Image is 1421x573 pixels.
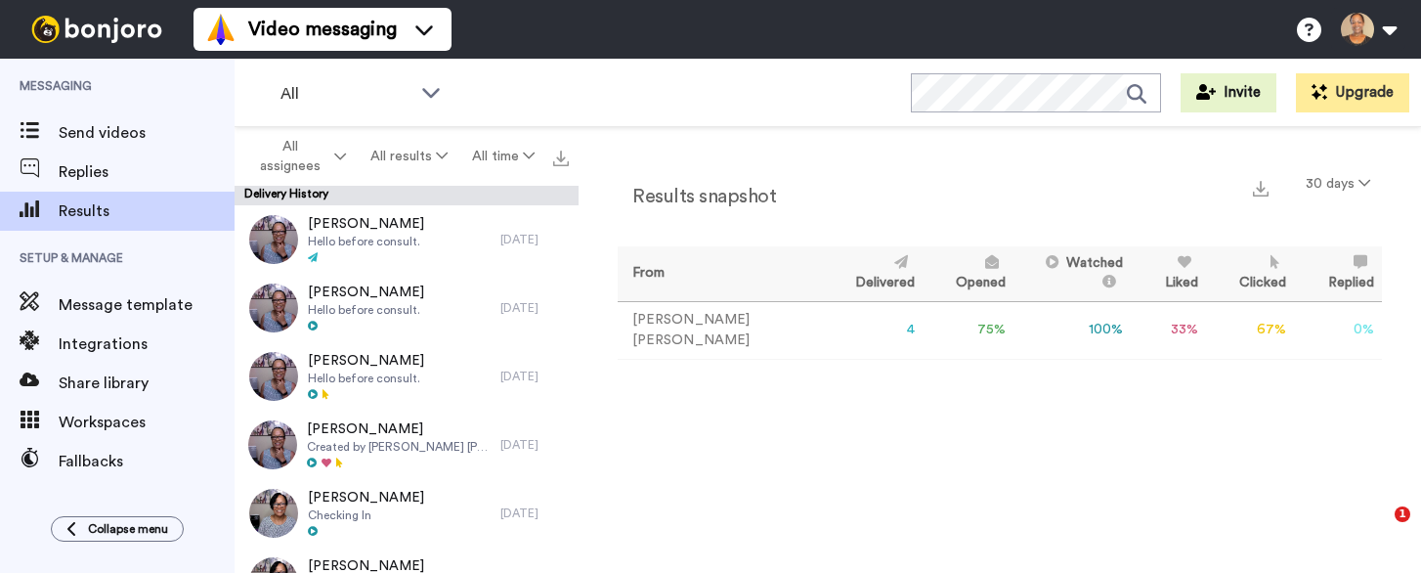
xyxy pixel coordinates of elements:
[923,246,1013,301] th: Opened
[618,186,776,207] h2: Results snapshot
[547,142,575,171] button: Export all results that match these filters now.
[500,437,569,453] div: [DATE]
[235,186,579,205] div: Delivery History
[1131,246,1205,301] th: Liked
[248,420,297,469] img: a5ba7512-79be-4405-b564-b4ea8431a55f-thumb.jpg
[308,507,424,523] span: Checking In
[59,199,235,223] span: Results
[1296,73,1409,112] button: Upgrade
[280,82,411,106] span: All
[238,129,358,184] button: All assignees
[1294,301,1382,359] td: 0 %
[1247,173,1274,201] button: Export a summary of each team member’s results that match this filter now.
[923,301,1013,359] td: 75 %
[59,411,235,434] span: Workspaces
[249,489,298,538] img: 0cf45bbe-30d9-4944-b830-84e1e5b4b95b-thumb.jpg
[308,214,424,234] span: [PERSON_NAME]
[1253,181,1269,197] img: export.svg
[1013,301,1131,359] td: 100 %
[1013,246,1131,301] th: Watched
[88,521,168,537] span: Collapse menu
[1206,301,1294,359] td: 67 %
[23,16,170,43] img: bj-logo-header-white.svg
[822,246,923,301] th: Delivered
[307,419,491,439] span: [PERSON_NAME]
[618,246,822,301] th: From
[249,215,298,264] img: 598e1f24-b147-4b93-8348-840b3d30d577-thumb.jpg
[822,301,923,359] td: 4
[1181,73,1276,112] button: Invite
[235,342,579,411] a: [PERSON_NAME]Hello before consult.[DATE]
[308,283,424,302] span: [PERSON_NAME]
[553,151,569,166] img: export.svg
[59,372,235,395] span: Share library
[1294,246,1382,301] th: Replied
[59,332,235,356] span: Integrations
[308,371,424,386] span: Hello before consult.
[308,234,424,249] span: Hello before consult.
[500,232,569,247] div: [DATE]
[59,293,235,317] span: Message template
[235,411,579,479] a: [PERSON_NAME]Created by [PERSON_NAME] [PERSON_NAME][DATE]
[1206,246,1294,301] th: Clicked
[248,16,397,43] span: Video messaging
[308,302,424,318] span: Hello before consult.
[235,205,579,274] a: [PERSON_NAME]Hello before consult.[DATE]
[205,14,237,45] img: vm-color.svg
[308,488,424,507] span: [PERSON_NAME]
[500,300,569,316] div: [DATE]
[307,439,491,455] span: Created by [PERSON_NAME] [PERSON_NAME]
[249,284,298,332] img: 0a928499-a937-4406-8b1c-e68befbb8aeb-thumb.jpg
[308,351,424,371] span: [PERSON_NAME]
[59,160,235,184] span: Replies
[235,479,579,548] a: [PERSON_NAME]Checking In[DATE]
[358,139,459,174] button: All results
[460,139,547,174] button: All time
[51,516,184,542] button: Collapse menu
[500,506,569,521] div: [DATE]
[251,137,330,176] span: All assignees
[1355,507,1401,553] iframe: Intercom live chat
[500,369,569,384] div: [DATE]
[235,274,579,342] a: [PERSON_NAME]Hello before consult.[DATE]
[249,352,298,401] img: b9928b79-5f4d-4428-9dcb-d9f3b07aac18-thumb.jpg
[1395,507,1410,522] span: 1
[1294,166,1382,201] button: 30 days
[59,121,235,145] span: Send videos
[618,301,822,359] td: [PERSON_NAME] [PERSON_NAME]
[1131,301,1205,359] td: 33 %
[59,450,235,473] span: Fallbacks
